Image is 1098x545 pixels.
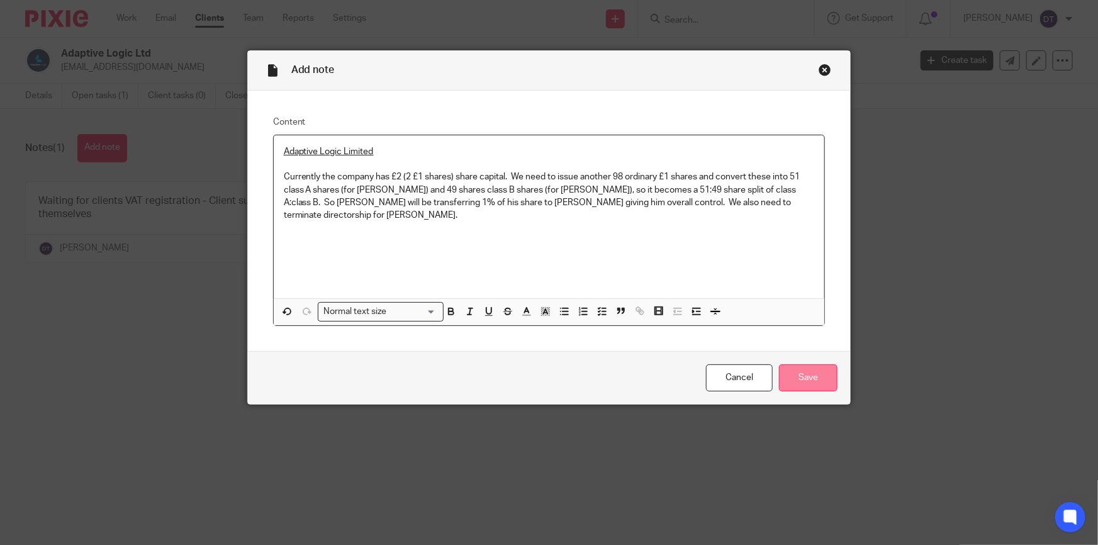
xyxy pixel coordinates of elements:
[291,65,335,75] span: Add note
[819,64,831,76] div: Close this dialog window
[321,305,389,318] span: Normal text size
[706,364,773,391] a: Cancel
[391,305,436,318] input: Search for option
[284,147,374,156] u: Adaptive Logic Limited
[284,171,815,222] p: Currently the company has £2 (2 £1 shares) share capital. We need to issue another 98 ordinary £1...
[273,116,826,128] label: Content
[318,302,444,322] div: Search for option
[779,364,838,391] input: Save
